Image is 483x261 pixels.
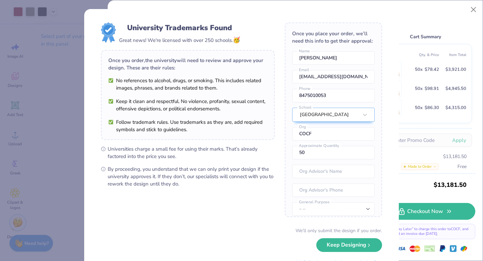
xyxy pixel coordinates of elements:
span: By proceeding, you understand that we can only print your design if the university approves it. I... [108,165,275,188]
div: Once you order, the university will need to review and approve your design. These are their rules: [108,57,267,71]
li: Follow trademark rules. Use trademarks as they are, add required symbols and stick to guidelines. [108,118,267,133]
input: Approximate Quantity [292,146,375,159]
div: Great news! We're licensed with over 250 schools. [119,36,240,45]
span: Universities charge a small fee for using their marks. That’s already factored into the price you... [108,145,275,160]
input: Org Advisor's Name [292,165,375,178]
button: Keep Designing [316,238,382,252]
img: License badge [101,22,116,43]
input: Phone [292,89,375,102]
span: 🥳 [233,36,240,44]
input: Org Advisor's Phone [292,184,375,197]
div: University Trademarks Found [127,22,232,33]
input: Email [292,70,375,84]
li: No references to alcohol, drugs, or smoking. This includes related images, phrases, and brands re... [108,77,267,92]
li: Keep it clean and respectful. No violence, profanity, sexual content, offensive depictions, or po... [108,98,267,112]
div: Once you place your order, we’ll need this info to get their approval: [292,30,375,45]
div: We’ll only submit the design if you order. [296,227,382,234]
input: Org [292,127,375,141]
input: Name [292,51,375,65]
